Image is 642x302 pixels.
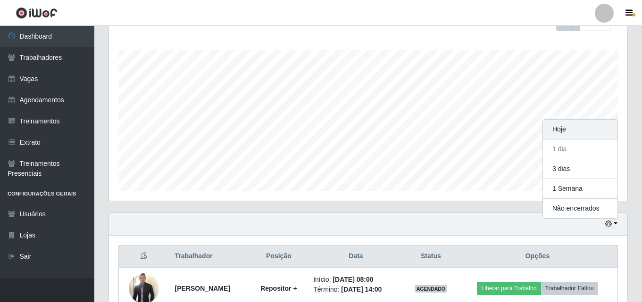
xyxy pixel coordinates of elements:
[313,285,399,294] li: Término:
[313,275,399,285] li: Início:
[415,285,448,293] span: AGENDADO
[341,286,382,293] time: [DATE] 14:00
[308,245,404,268] th: Data
[404,245,458,268] th: Status
[477,282,541,295] button: Liberar para Trabalho
[541,282,598,295] button: Trabalhador Faltou
[16,7,58,19] img: CoreUI Logo
[458,245,617,268] th: Opções
[543,199,617,218] button: Não encerrados
[169,245,250,268] th: Trabalhador
[250,245,308,268] th: Posição
[260,285,297,292] strong: Repositor +
[543,179,617,199] button: 1 Semana
[543,139,617,159] button: 1 dia
[333,276,373,283] time: [DATE] 08:00
[175,285,230,292] strong: [PERSON_NAME]
[543,120,617,139] button: Hoje
[543,159,617,179] button: 3 dias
